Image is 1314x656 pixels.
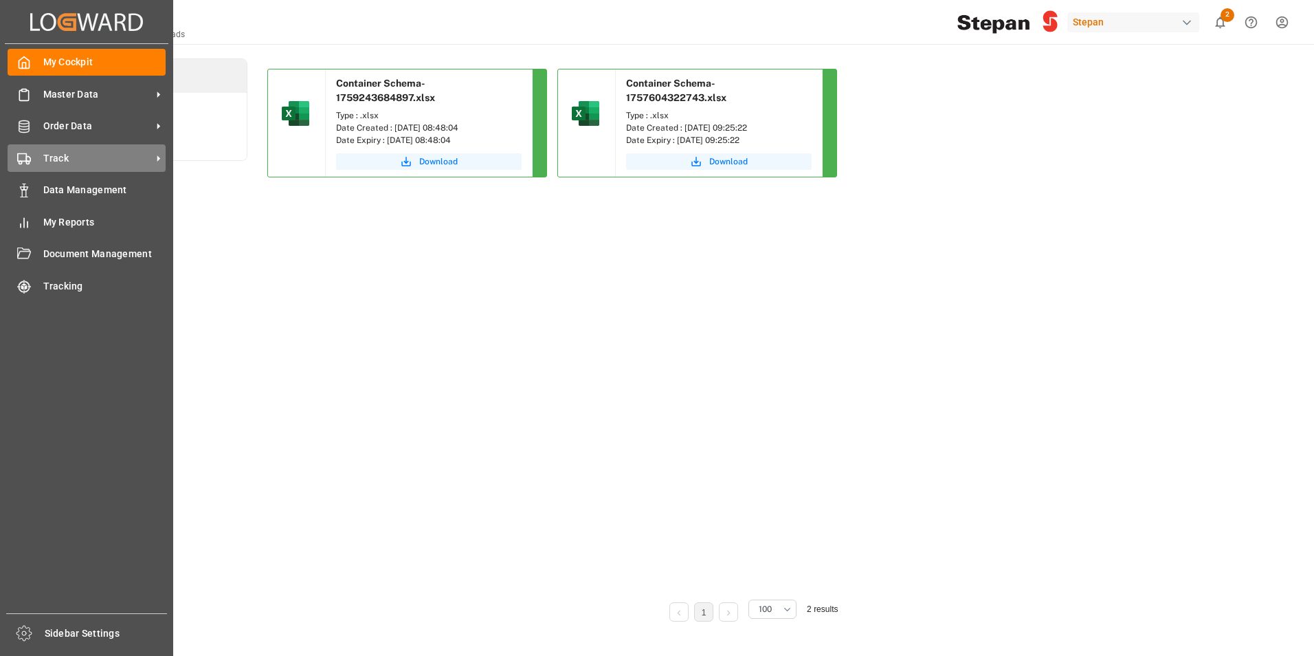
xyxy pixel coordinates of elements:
[43,247,166,261] span: Document Management
[43,215,166,230] span: My Reports
[1205,7,1236,38] button: show 2 new notifications
[336,134,522,146] div: Date Expiry : [DATE] 08:48:04
[626,134,812,146] div: Date Expiry : [DATE] 09:25:22
[8,177,166,204] a: Data Management
[759,603,772,615] span: 100
[694,602,713,622] li: 1
[43,119,152,133] span: Order Data
[419,155,458,168] span: Download
[1236,7,1267,38] button: Help Center
[957,10,1058,34] img: Stepan_Company_logo.svg.png_1713531530.png
[807,604,838,614] span: 2 results
[336,78,435,103] span: Container Schema-1759243684897.xlsx
[43,183,166,197] span: Data Management
[43,151,152,166] span: Track
[8,241,166,267] a: Document Management
[1067,9,1205,35] button: Stepan
[626,153,812,170] button: Download
[1221,8,1234,22] span: 2
[336,153,522,170] button: Download
[336,122,522,134] div: Date Created : [DATE] 08:48:04
[43,279,166,294] span: Tracking
[626,78,726,103] span: Container Schema-1757604322743.xlsx
[43,55,166,69] span: My Cockpit
[669,602,689,622] li: Previous Page
[626,109,812,122] div: Type : .xlsx
[8,49,166,76] a: My Cockpit
[748,600,797,619] button: open menu
[336,109,522,122] div: Type : .xlsx
[45,626,168,641] span: Sidebar Settings
[8,272,166,299] a: Tracking
[279,97,312,130] img: microsoft-excel-2019--v1.png
[626,122,812,134] div: Date Created : [DATE] 09:25:22
[569,97,602,130] img: microsoft-excel-2019--v1.png
[702,608,706,617] a: 1
[1067,12,1199,32] div: Stepan
[709,155,748,168] span: Download
[43,87,152,102] span: Master Data
[719,602,738,622] li: Next Page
